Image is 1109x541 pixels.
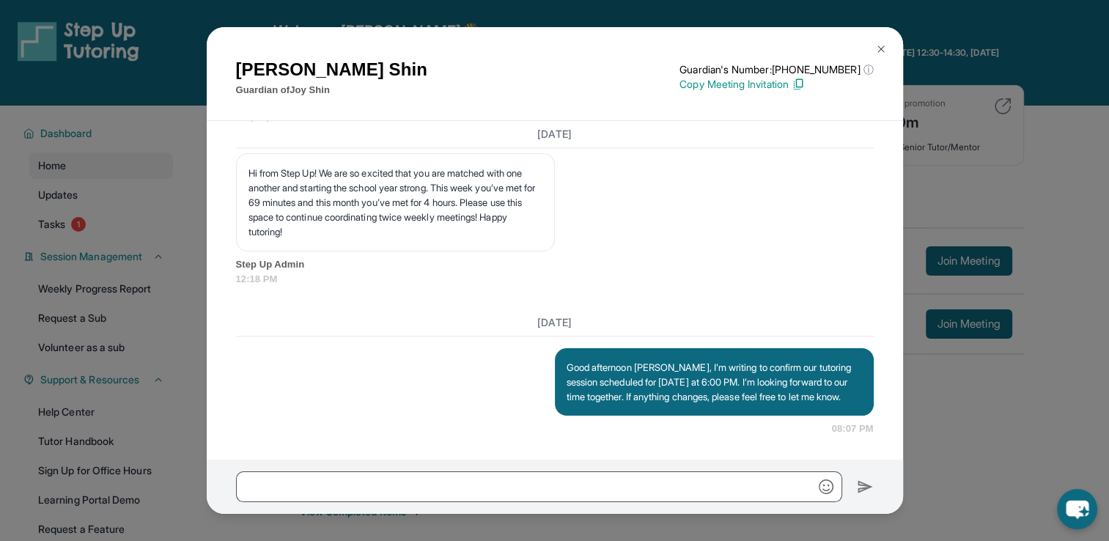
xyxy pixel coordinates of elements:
[875,43,887,55] img: Close Icon
[248,166,542,239] p: Hi from Step Up! We are so excited that you are matched with one another and starting the school ...
[819,479,833,494] img: Emoji
[236,315,874,330] h3: [DATE]
[236,272,874,287] span: 12:18 PM
[236,257,874,272] span: Step Up Admin
[832,422,874,436] span: 08:07 PM
[857,478,874,496] img: Send icon
[679,77,873,92] p: Copy Meeting Invitation
[236,127,874,141] h3: [DATE]
[1057,489,1097,529] button: chat-button
[679,62,873,77] p: Guardian's Number: [PHONE_NUMBER]
[863,62,873,77] span: ⓘ
[792,78,805,91] img: Copy Icon
[567,360,862,404] p: Good afternoon [PERSON_NAME], I’m writing to confirm our tutoring session scheduled for [DATE] at...
[236,56,427,83] h1: [PERSON_NAME] Shin
[236,83,427,97] p: Guardian of Joy Shin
